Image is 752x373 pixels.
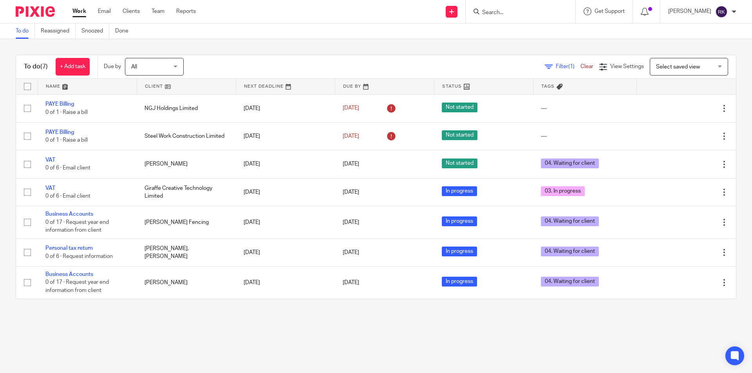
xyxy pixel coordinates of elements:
[137,267,236,299] td: [PERSON_NAME]
[45,193,90,199] span: 0 of 6 · Email client
[123,7,140,15] a: Clients
[595,9,625,14] span: Get Support
[343,220,359,225] span: [DATE]
[137,122,236,150] td: Steel Work Construction Limited
[56,58,90,76] a: + Add task
[72,7,86,15] a: Work
[81,23,109,39] a: Snoozed
[137,150,236,178] td: [PERSON_NAME]
[343,280,359,285] span: [DATE]
[45,130,74,135] a: PAYE Billing
[176,7,196,15] a: Reports
[236,94,335,122] td: [DATE]
[236,122,335,150] td: [DATE]
[442,186,477,196] span: In progress
[343,106,359,111] span: [DATE]
[45,254,113,259] span: 0 of 6 · Request information
[343,133,359,139] span: [DATE]
[610,64,644,69] span: View Settings
[41,23,76,39] a: Reassigned
[45,211,93,217] a: Business Accounts
[715,5,728,18] img: svg%3E
[656,64,700,70] span: Select saved view
[541,186,585,196] span: 03. In progress
[152,7,164,15] a: Team
[541,84,555,88] span: Tags
[442,130,477,140] span: Not started
[137,238,236,266] td: [PERSON_NAME], [PERSON_NAME]
[115,23,134,39] a: Done
[556,64,580,69] span: Filter
[236,178,335,206] td: [DATE]
[45,137,88,143] span: 0 of 1 · Raise a bill
[45,166,90,171] span: 0 of 6 · Email client
[236,206,335,238] td: [DATE]
[131,64,137,70] span: All
[45,220,109,233] span: 0 of 17 · Request year end information from client
[137,178,236,206] td: Giraffe Creative Technology Limited
[481,9,552,16] input: Search
[45,101,74,107] a: PAYE Billing
[442,216,477,226] span: In progress
[98,7,111,15] a: Email
[16,23,35,39] a: To do
[442,247,477,256] span: In progress
[45,186,55,191] a: VAT
[137,94,236,122] td: NGJ Holdings Limited
[541,277,599,287] span: 04. Waiting for client
[343,161,359,167] span: [DATE]
[137,206,236,238] td: [PERSON_NAME] Fencing
[104,63,121,70] p: Due by
[442,103,477,112] span: Not started
[24,63,48,71] h1: To do
[40,63,48,70] span: (7)
[236,150,335,178] td: [DATE]
[668,7,711,15] p: [PERSON_NAME]
[442,159,477,168] span: Not started
[541,132,629,140] div: ---
[45,157,55,163] a: VAT
[541,247,599,256] span: 04. Waiting for client
[541,216,599,226] span: 04. Waiting for client
[541,105,629,112] div: ---
[568,64,575,69] span: (1)
[580,64,593,69] a: Clear
[45,245,93,251] a: Personal tax return
[45,272,93,277] a: Business Accounts
[236,267,335,299] td: [DATE]
[442,277,477,287] span: In progress
[541,159,599,168] span: 04. Waiting for client
[45,110,88,115] span: 0 of 1 · Raise a bill
[343,189,359,195] span: [DATE]
[343,250,359,255] span: [DATE]
[236,238,335,266] td: [DATE]
[45,280,109,294] span: 0 of 17 · Request year end information from client
[16,6,55,17] img: Pixie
